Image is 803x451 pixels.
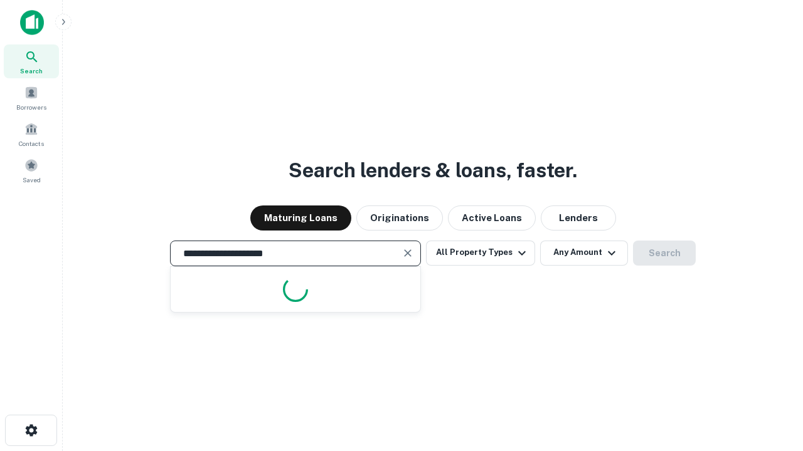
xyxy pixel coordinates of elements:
[20,10,44,35] img: capitalize-icon.png
[250,205,351,231] button: Maturing Loans
[740,351,803,411] iframe: Chat Widget
[399,244,417,262] button: Clear
[23,175,41,185] span: Saved
[448,205,536,231] button: Active Loans
[4,153,59,187] a: Saved
[426,241,535,266] button: All Property Types
[20,66,43,76] span: Search
[356,205,443,231] button: Originations
[541,205,616,231] button: Lenders
[4,117,59,151] a: Contacts
[540,241,628,266] button: Any Amount
[4,44,59,78] a: Search
[16,102,46,112] span: Borrowers
[4,81,59,115] a: Borrowers
[289,155,577,185] h3: Search lenders & loans, faster.
[19,138,44,148] span: Contacts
